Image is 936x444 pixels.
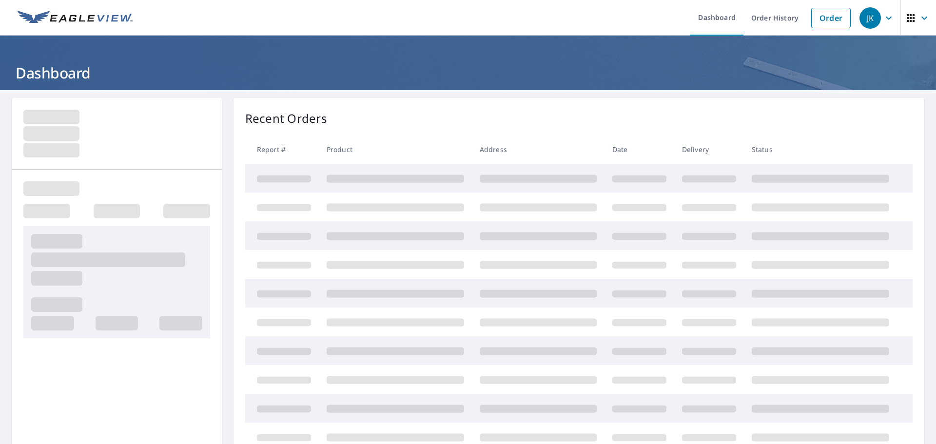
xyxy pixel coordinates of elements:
[18,11,133,25] img: EV Logo
[674,135,744,164] th: Delivery
[12,63,924,83] h1: Dashboard
[319,135,472,164] th: Product
[245,135,319,164] th: Report #
[811,8,851,28] a: Order
[472,135,604,164] th: Address
[859,7,881,29] div: JK
[744,135,897,164] th: Status
[245,110,327,127] p: Recent Orders
[604,135,674,164] th: Date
